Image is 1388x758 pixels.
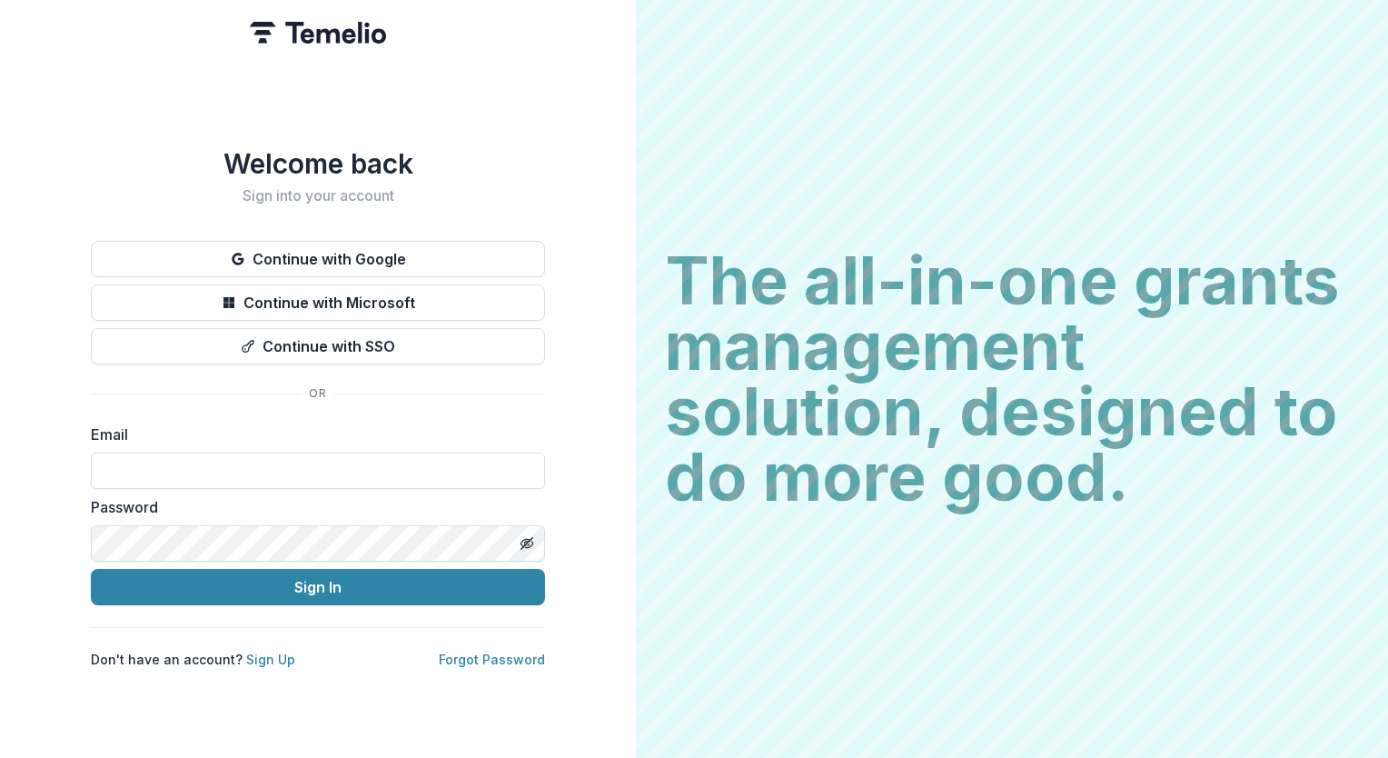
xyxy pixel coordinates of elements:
button: Continue with Google [91,241,545,277]
button: Toggle password visibility [512,529,541,558]
p: Don't have an account? [91,650,295,669]
a: Sign Up [246,652,295,667]
button: Continue with SSO [91,328,545,364]
button: Sign In [91,569,545,605]
label: Password [91,496,534,518]
h1: Welcome back [91,147,545,180]
a: Forgot Password [439,652,545,667]
h2: Sign into your account [91,187,545,204]
label: Email [91,424,534,445]
button: Continue with Microsoft [91,284,545,321]
img: Temelio [250,22,386,44]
